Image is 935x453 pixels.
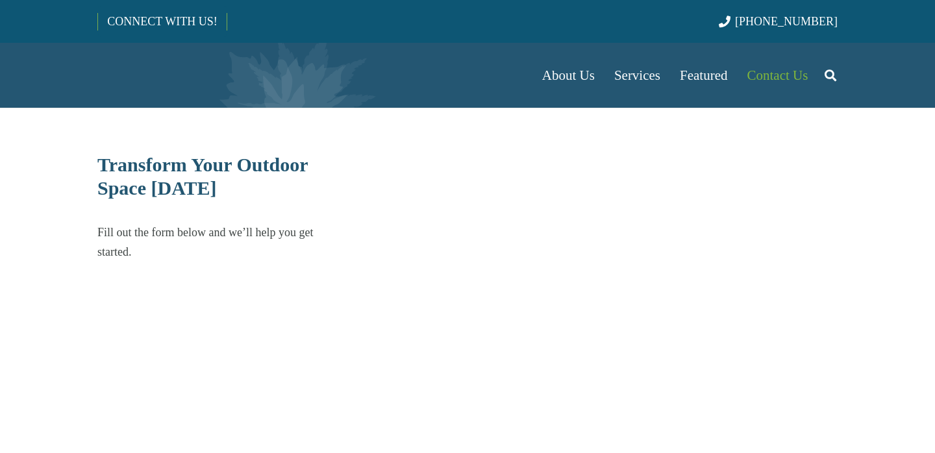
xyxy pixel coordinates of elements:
a: About Us [532,43,605,108]
a: CONNECT WITH US! [98,6,226,37]
span: Contact Us [747,67,808,83]
a: Services [605,43,670,108]
span: Services [614,67,660,83]
a: Featured [670,43,737,108]
a: Borst-Logo [97,49,313,101]
span: Transform Your Outdoor Space [DATE] [97,154,308,199]
p: Fill out the form below and we’ll help you get started. [97,223,340,262]
a: [PHONE_NUMBER] [719,15,838,28]
a: Search [817,59,843,92]
span: Featured [680,67,727,83]
a: Contact Us [738,43,818,108]
span: [PHONE_NUMBER] [735,15,838,28]
span: About Us [542,67,595,83]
